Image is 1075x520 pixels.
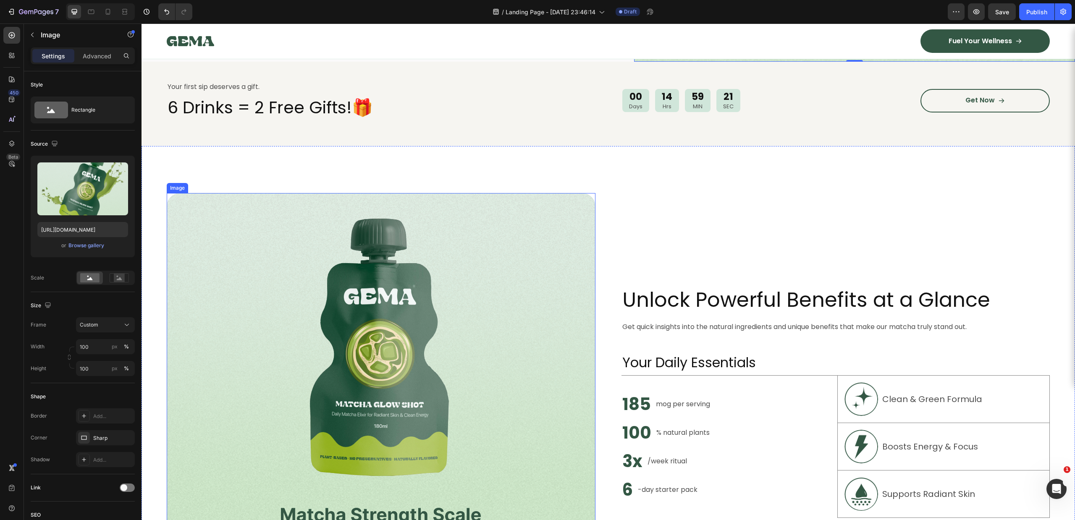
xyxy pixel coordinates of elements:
iframe: Design area [142,24,1075,520]
div: Publish [1026,8,1047,16]
div: % [124,365,129,372]
h2: Unlock Powerful Benefits at a Glance [480,263,909,290]
div: 59 [550,67,562,80]
p: /week ritual [506,433,545,443]
div: 21 [582,67,592,80]
span: Landing Page - [DATE] 23:46:14 [506,8,595,16]
div: SEO [31,511,41,519]
button: Publish [1019,3,1054,20]
div: Link [31,484,41,491]
img: gempages_581512871968506451-cae637c8-a8f1-4a75-b0c2-cdbba6e3ec00.png [703,406,737,440]
h2: 3x [480,426,502,449]
div: Undo/Redo [158,3,192,20]
div: Beta [6,154,20,160]
button: % [110,363,120,374]
span: Draft [624,8,637,16]
div: px [112,365,118,372]
p: Get quick insights into the natural ingredients and unique benefits that make our matcha truly st... [481,298,908,308]
p: mog per serving [514,376,569,386]
button: Browse gallery [68,241,105,250]
p: Supports Radiant Skin [741,465,834,476]
button: Save [988,3,1016,20]
div: Scale [31,274,44,282]
span: or [61,240,66,251]
div: Shadow [31,456,50,463]
h2: 6 [480,455,492,478]
div: Source [31,138,60,150]
div: Add... [93,413,133,420]
img: gempages_581512871968506451-70b607a7-dfe7-41e3-961c-10780b409755.png [703,359,737,392]
label: Frame [31,321,46,329]
span: Save [995,8,1009,16]
p: SEC [582,80,592,87]
button: px [121,342,131,352]
div: Image [27,161,45,168]
input: px% [76,361,135,376]
div: Add... [93,456,133,464]
input: https://example.com/image.jpg [37,222,128,237]
img: preview-image [37,162,128,215]
div: 450 [8,89,20,96]
p: MIN [550,80,562,87]
h2: 100 [480,397,511,421]
div: Corner [31,434,47,442]
div: 00 [488,67,501,80]
button: 7 [3,3,63,20]
p: Clean & Green Formula [741,369,841,382]
div: Border [31,412,47,420]
div: Browse gallery [68,242,104,249]
div: Style [31,81,43,89]
p: Settings [42,52,65,60]
label: Width [31,343,45,350]
input: px% [76,339,135,354]
a: Get Now [779,65,908,89]
button: % [110,342,120,352]
p: Hrs [520,80,531,87]
div: 14 [520,67,531,80]
div: px [112,343,118,350]
div: % [124,343,129,350]
button: px [121,363,131,374]
div: Rectangle [71,100,123,120]
button: Custom [76,317,135,332]
p: % natural plants [515,404,568,414]
label: Height [31,365,46,372]
p: Image [41,30,112,40]
div: Sharp [93,434,133,442]
p: Boosts Energy & Focus [741,418,836,429]
p: Advanced [83,52,111,60]
img: gempages_581512871968506451-7d672884-260f-4af1-8aa8-c9dbb905dff9.png [703,454,737,487]
div: Shape [31,393,46,400]
p: Days [488,80,501,87]
span: / [502,8,504,16]
iframe: Intercom live chat [1046,479,1067,499]
p: 7 [55,7,59,17]
span: 1 [1064,466,1070,473]
span: Custom [80,321,98,329]
h2: 185 [480,369,510,392]
p: -day starter pack [496,461,556,471]
h2: Your Daily Essentials [480,329,909,349]
p: Get Now [824,73,853,81]
div: Size [31,300,53,311]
